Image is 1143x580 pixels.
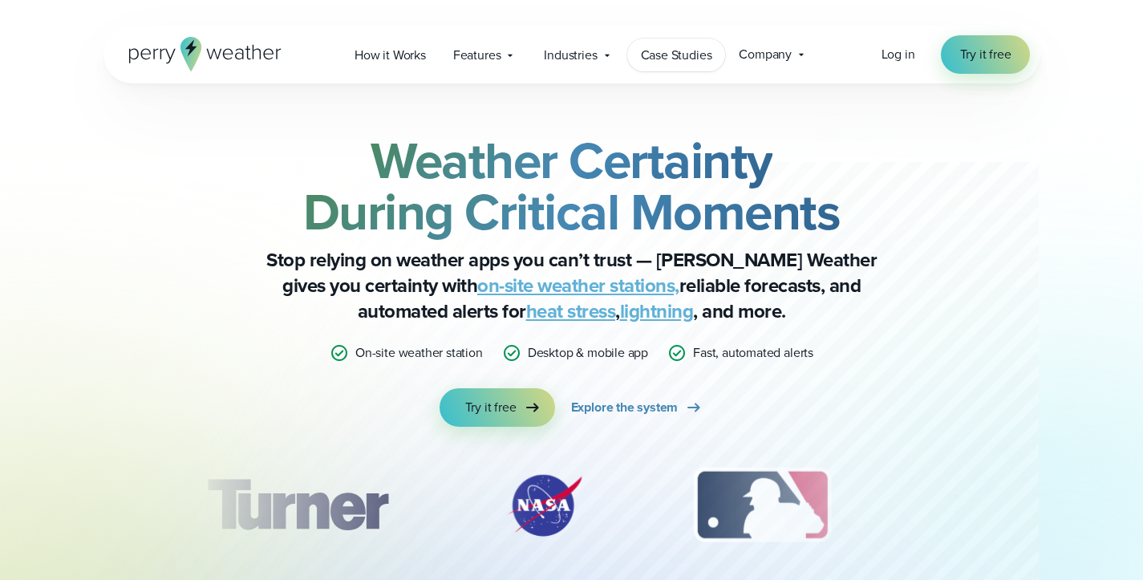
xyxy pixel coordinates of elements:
span: How it Works [355,46,426,65]
span: Explore the system [571,398,679,417]
a: Case Studies [627,39,726,71]
img: NASA.svg [488,465,601,546]
span: Company [739,45,792,64]
span: Case Studies [641,46,712,65]
div: 3 of 12 [678,465,847,546]
div: 1 of 12 [183,465,411,546]
div: 4 of 12 [924,465,1052,546]
a: How it Works [341,39,440,71]
span: Features [453,46,501,65]
span: Industries [544,46,597,65]
img: PGA.svg [924,465,1052,546]
a: heat stress [526,297,616,326]
div: 2 of 12 [488,465,601,546]
strong: Weather Certainty During Critical Moments [303,123,841,249]
img: MLB.svg [678,465,847,546]
img: Turner-Construction_1.svg [183,465,411,546]
a: Try it free [941,35,1031,74]
a: on-site weather stations, [477,271,679,300]
p: Desktop & mobile app [528,343,648,363]
span: Try it free [465,398,517,417]
a: Explore the system [571,388,704,427]
p: On-site weather station [355,343,483,363]
a: lightning [620,297,694,326]
p: Fast, automated alerts [693,343,813,363]
span: Try it free [960,45,1011,64]
a: Try it free [440,388,555,427]
span: Log in [882,45,915,63]
a: Log in [882,45,915,64]
div: slideshow [184,465,960,554]
p: Stop relying on weather apps you can’t trust — [PERSON_NAME] Weather gives you certainty with rel... [251,247,893,324]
